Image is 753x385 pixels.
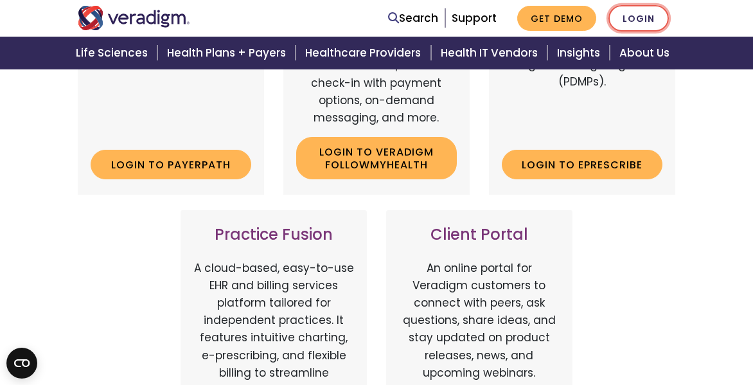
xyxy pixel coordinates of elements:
a: Login to ePrescribe [502,150,662,179]
a: Health Plans + Payers [159,37,297,69]
a: Login to Veradigm FollowMyHealth [296,137,457,179]
a: Login [608,5,669,31]
a: Life Sciences [68,37,159,69]
h3: Practice Fusion [193,226,354,244]
a: Get Demo [517,6,596,31]
h3: Client Portal [399,226,560,244]
iframe: Drift Chat Widget [506,292,738,370]
a: Insights [549,37,612,69]
a: About Us [612,37,685,69]
a: Healthcare Providers [297,37,432,69]
a: Support [452,10,497,26]
button: Open CMP widget [6,348,37,379]
img: Veradigm logo [78,6,190,30]
a: Login to Payerpath [91,150,251,179]
a: Health IT Vendors [433,37,549,69]
a: Search [388,10,438,27]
